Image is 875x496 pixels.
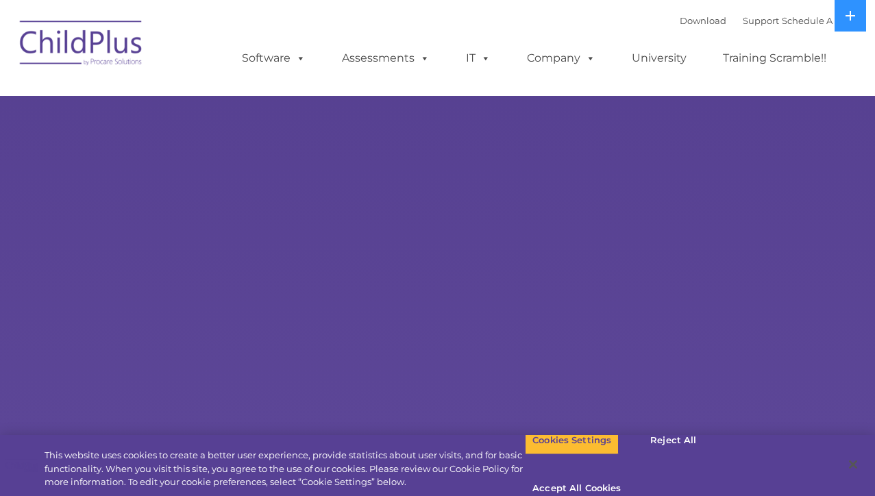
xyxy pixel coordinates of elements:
a: Support [743,15,779,26]
a: IT [452,45,504,72]
a: Download [680,15,726,26]
a: University [618,45,700,72]
a: Software [228,45,319,72]
a: Training Scramble!! [709,45,840,72]
button: Close [838,449,868,480]
a: Assessments [328,45,443,72]
font: | [680,15,863,26]
button: Reject All [630,426,716,455]
button: Cookies Settings [525,426,619,455]
a: Schedule A Demo [782,15,863,26]
img: ChildPlus by Procare Solutions [13,11,150,79]
a: Company [513,45,609,72]
div: This website uses cookies to create a better user experience, provide statistics about user visit... [45,449,525,489]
